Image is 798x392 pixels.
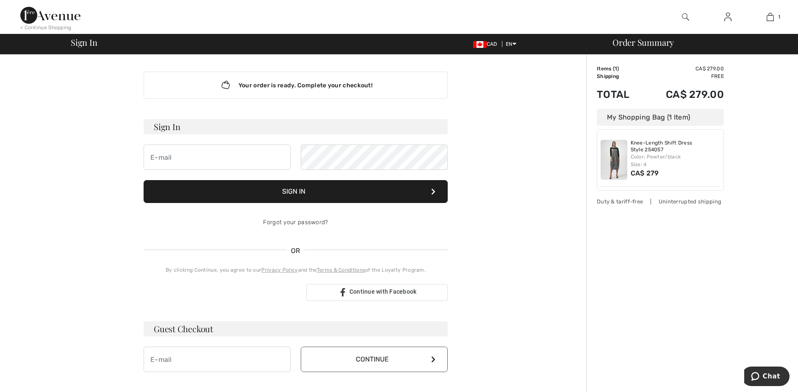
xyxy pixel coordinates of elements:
[306,284,448,301] a: Continue with Facebook
[287,246,305,256] span: OR
[144,180,448,203] button: Sign In
[778,13,780,21] span: 1
[20,24,72,31] div: < Continue Shopping
[144,347,291,372] input: E-mail
[749,12,791,22] a: 1
[601,140,627,180] img: Knee-Length Shift Dress Style 254057
[718,12,738,22] a: Sign In
[724,12,731,22] img: My Info
[602,38,793,47] div: Order Summary
[643,65,724,72] td: CA$ 279.00
[597,65,643,72] td: Items ( )
[643,72,724,80] td: Free
[682,12,689,22] img: search the website
[144,321,448,336] h3: Guest Checkout
[263,219,328,226] a: Forgot your password?
[631,169,659,177] span: CA$ 279
[317,267,365,273] a: Terms & Conditions
[144,72,448,99] div: Your order is ready. Complete your checkout!
[767,12,774,22] img: My Bag
[144,145,291,170] input: E-mail
[631,153,720,168] div: Color: Pewter/black Size: 4
[643,80,724,109] td: CA$ 279.00
[597,109,724,126] div: My Shopping Bag (1 Item)
[506,41,516,47] span: EN
[20,7,80,24] img: 1ère Avenue
[597,72,643,80] td: Shipping
[473,41,487,48] img: Canadian Dollar
[349,288,417,295] span: Continue with Facebook
[597,80,643,109] td: Total
[473,41,501,47] span: CAD
[71,38,97,47] span: Sign In
[301,347,448,372] button: Continue
[597,197,724,206] div: Duty & tariff-free | Uninterrupted shipping
[144,266,448,274] div: By clicking Continue, you agree to our and the of the Loyalty Program.
[261,267,298,273] a: Privacy Policy
[144,119,448,134] h3: Sign In
[139,283,304,302] iframe: Sign in with Google Button
[744,367,790,388] iframe: Opens a widget where you can chat to one of our agents
[631,140,720,153] a: Knee-Length Shift Dress Style 254057
[615,66,617,72] span: 1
